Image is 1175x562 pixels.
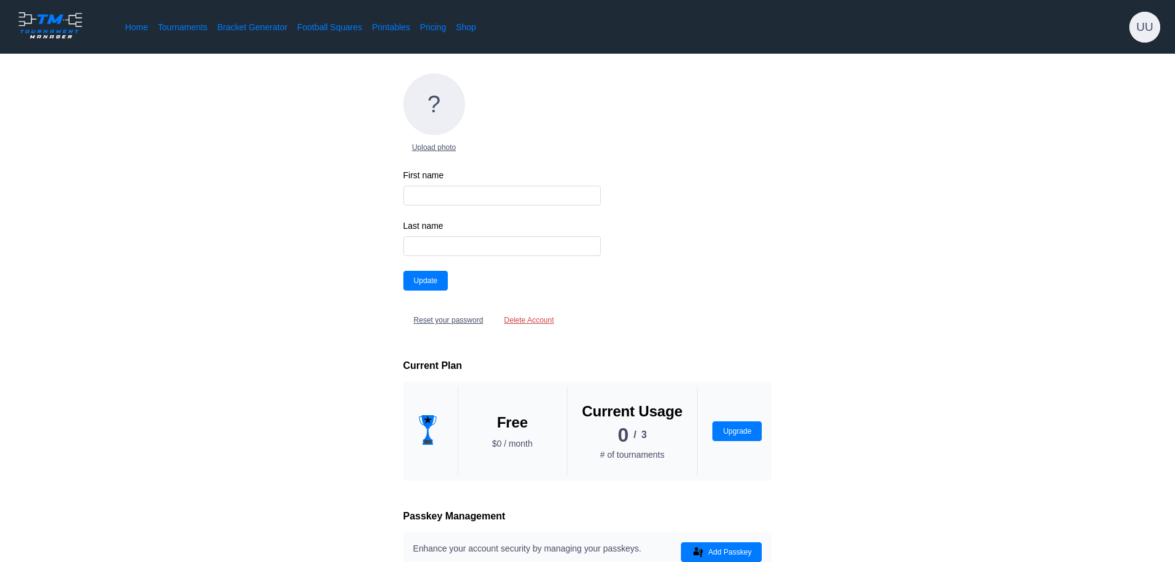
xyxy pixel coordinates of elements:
[158,21,207,33] a: Tournaments
[403,73,465,135] span: ?
[641,429,647,441] span: 3
[681,542,762,562] button: Add Passkey
[420,21,446,33] a: Pricing
[403,310,494,330] button: Reset your password
[403,140,465,155] button: Upload photo
[403,360,772,372] h2: Current Plan
[413,543,641,553] span: Enhance your account security by managing your passkeys.
[1129,12,1160,43] div: undefined undefined
[712,421,762,441] button: Upgrade
[582,402,683,421] h2: Current Usage
[633,429,636,441] span: /
[413,415,443,445] img: trophy_dark.0b3297c893b90555eee32abe43c4767c.svg
[493,310,564,330] button: Delete Account
[691,545,706,560] img: FIDO_Passkey_mark_A_black.dc59a8f8c48711c442e90af6bb0a51e0.svg
[403,271,448,291] button: Update
[372,21,410,33] a: Printables
[403,170,601,181] label: First name
[15,10,86,41] img: logo.ffa97a18e3bf2c7d.png
[125,21,148,33] a: Home
[600,450,664,460] span: # of tournaments
[456,21,476,33] a: Shop
[497,413,528,432] h2: Free
[297,21,362,33] a: Football Squares
[217,21,287,33] a: Bracket Generator
[1129,12,1160,43] button: UU
[403,510,772,523] h2: Passkey Management
[617,429,629,441] span: 0
[492,439,533,448] span: $0 / month
[403,220,601,231] label: Last name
